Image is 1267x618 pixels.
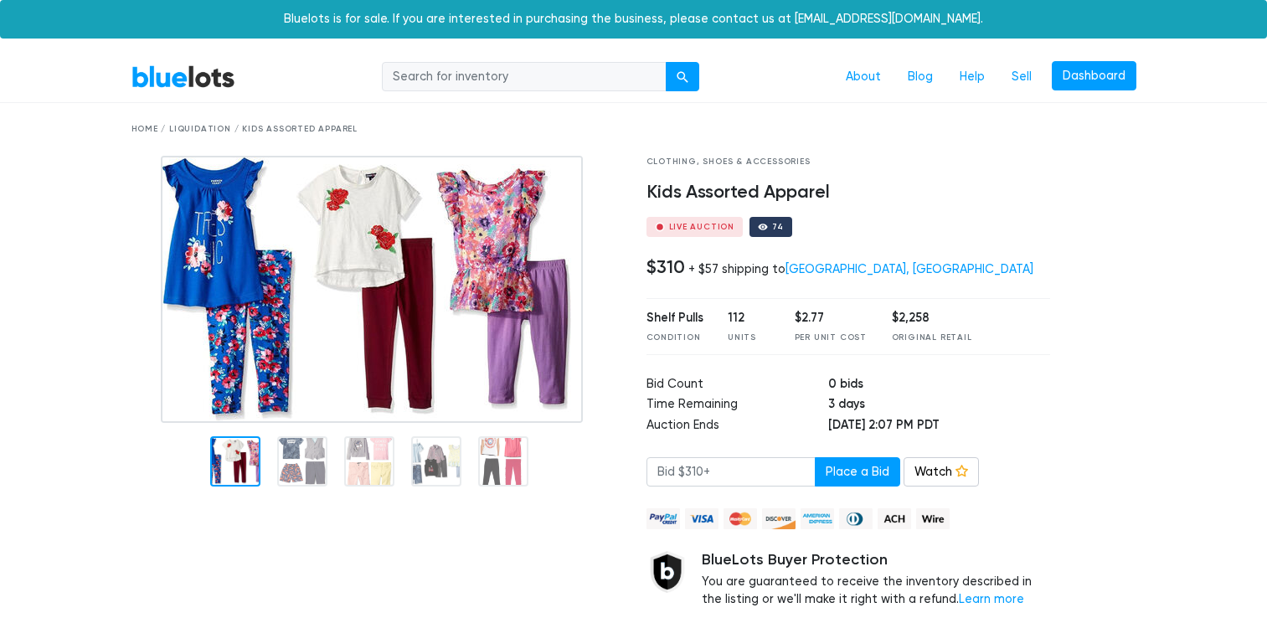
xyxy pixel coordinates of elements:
img: visa-79caf175f036a155110d1892330093d4c38f53c55c9ec9e2c3a54a56571784bb.png [685,508,718,529]
img: buyer_protection_shield-3b65640a83011c7d3ede35a8e5a80bfdfaa6a97447f0071c1475b91a4b0b3d01.png [646,551,688,593]
input: Search for inventory [382,62,667,92]
div: Shelf Pulls [646,309,703,327]
td: Auction Ends [646,416,828,437]
div: Per Unit Cost [795,332,867,344]
td: 3 days [828,395,1050,416]
a: Sell [998,61,1045,93]
div: Units [728,332,770,344]
td: Time Remaining [646,395,828,416]
a: Blog [894,61,946,93]
h4: Kids Assorted Apparel [646,182,1051,203]
td: Bid Count [646,375,828,396]
img: 5bb50258-2dcc-4e32-8250-90540e6a6b4e-1759694886.jpg [161,156,583,423]
div: Home / Liquidation / Kids Assorted Apparel [131,123,1136,136]
a: Learn more [959,592,1024,606]
a: [GEOGRAPHIC_DATA], [GEOGRAPHIC_DATA] [785,262,1033,276]
img: mastercard-42073d1d8d11d6635de4c079ffdb20a4f30a903dc55d1612383a1b395dd17f39.png [724,508,757,529]
td: 0 bids [828,375,1050,396]
img: wire-908396882fe19aaaffefbd8e17b12f2f29708bd78693273c0e28e3a24408487f.png [916,508,950,529]
td: [DATE] 2:07 PM PDT [828,416,1050,437]
h5: BlueLots Buyer Protection [702,551,1051,569]
div: Clothing, Shoes & Accessories [646,156,1051,168]
a: About [832,61,894,93]
h4: $310 [646,256,685,278]
div: + $57 shipping to [688,262,1033,276]
a: Dashboard [1052,61,1136,91]
div: 74 [772,223,784,231]
img: american_express-ae2a9f97a040b4b41f6397f7637041a5861d5f99d0716c09922aba4e24c8547d.png [801,508,834,529]
a: BlueLots [131,64,235,89]
a: Watch [904,457,979,487]
button: Place a Bid [815,457,900,487]
a: Help [946,61,998,93]
img: discover-82be18ecfda2d062aad2762c1ca80e2d36a4073d45c9e0ffae68cd515fbd3d32.png [762,508,796,529]
img: ach-b7992fed28a4f97f893c574229be66187b9afb3f1a8d16a4691d3d3140a8ab00.png [878,508,911,529]
div: Original Retail [892,332,972,344]
div: You are guaranteed to receive the inventory described in the listing or we'll make it right with ... [702,551,1051,609]
img: diners_club-c48f30131b33b1bb0e5d0e2dbd43a8bea4cb12cb2961413e2f4250e06c020426.png [839,508,873,529]
input: Bid $310+ [646,457,816,487]
div: $2.77 [795,309,867,327]
div: Condition [646,332,703,344]
div: $2,258 [892,309,972,327]
div: 112 [728,309,770,327]
img: paypal_credit-80455e56f6e1299e8d57f40c0dcee7b8cd4ae79b9eccbfc37e2480457ba36de9.png [646,508,680,529]
div: Live Auction [669,223,735,231]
